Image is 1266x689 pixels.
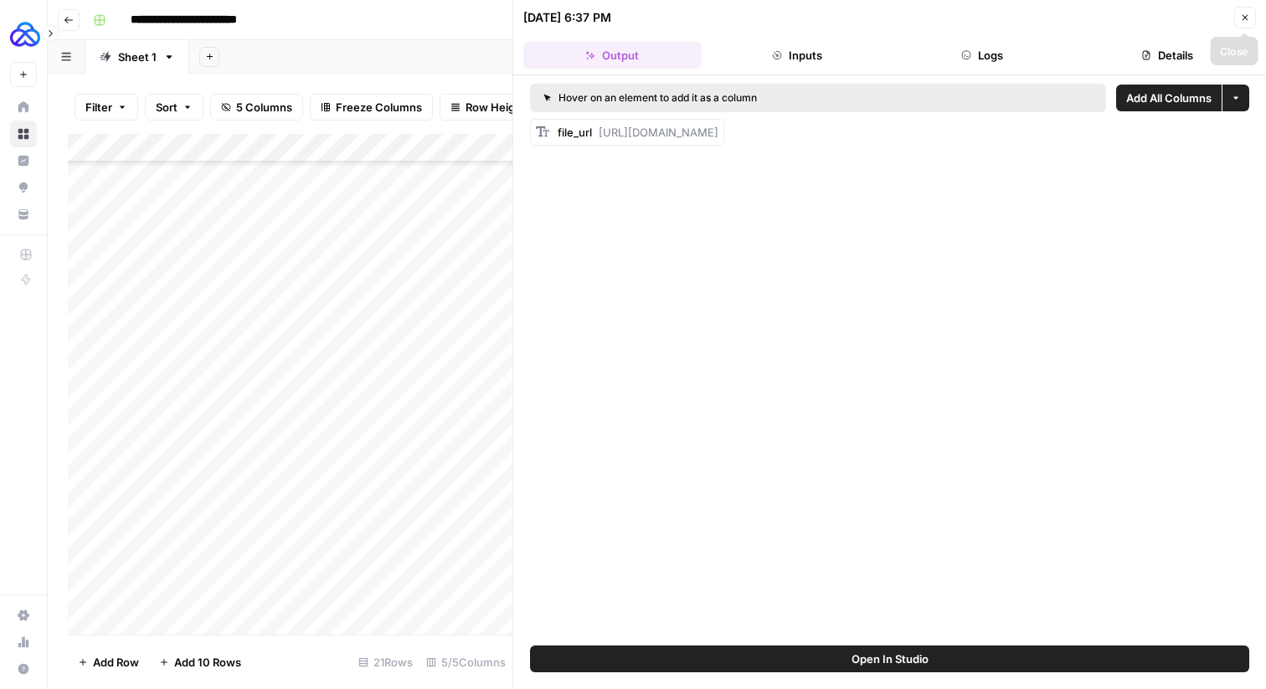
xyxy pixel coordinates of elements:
[10,629,37,656] a: Usage
[93,654,139,671] span: Add Row
[10,147,37,174] a: Insights
[85,40,189,74] a: Sheet 1
[558,126,592,139] span: file_url
[336,99,422,116] span: Freeze Columns
[10,19,40,49] img: AUQ Logo
[893,42,1072,69] button: Logs
[440,94,537,121] button: Row Height
[68,649,149,676] button: Add Row
[85,99,112,116] span: Filter
[75,94,138,121] button: Filter
[852,650,929,667] span: Open In Studio
[10,656,37,682] button: Help + Support
[352,649,419,676] div: 21 Rows
[599,126,718,139] span: [URL][DOMAIN_NAME]
[174,654,241,671] span: Add 10 Rows
[708,42,887,69] button: Inputs
[466,99,526,116] span: Row Height
[310,94,433,121] button: Freeze Columns
[419,649,512,676] div: 5/5 Columns
[10,174,37,201] a: Opportunities
[145,94,203,121] button: Sort
[10,94,37,121] a: Home
[156,99,178,116] span: Sort
[10,121,37,147] a: Browse
[530,645,1249,672] button: Open In Studio
[1078,42,1256,69] button: Details
[118,49,157,65] div: Sheet 1
[210,94,303,121] button: 5 Columns
[523,9,611,26] div: [DATE] 6:37 PM
[149,649,251,676] button: Add 10 Rows
[1126,90,1212,106] span: Add All Columns
[543,90,925,105] div: Hover on an element to add it as a column
[523,42,702,69] button: Output
[10,13,37,55] button: Workspace: AUQ
[236,99,292,116] span: 5 Columns
[10,602,37,629] a: Settings
[10,201,37,228] a: Your Data
[1116,85,1222,111] button: Add All Columns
